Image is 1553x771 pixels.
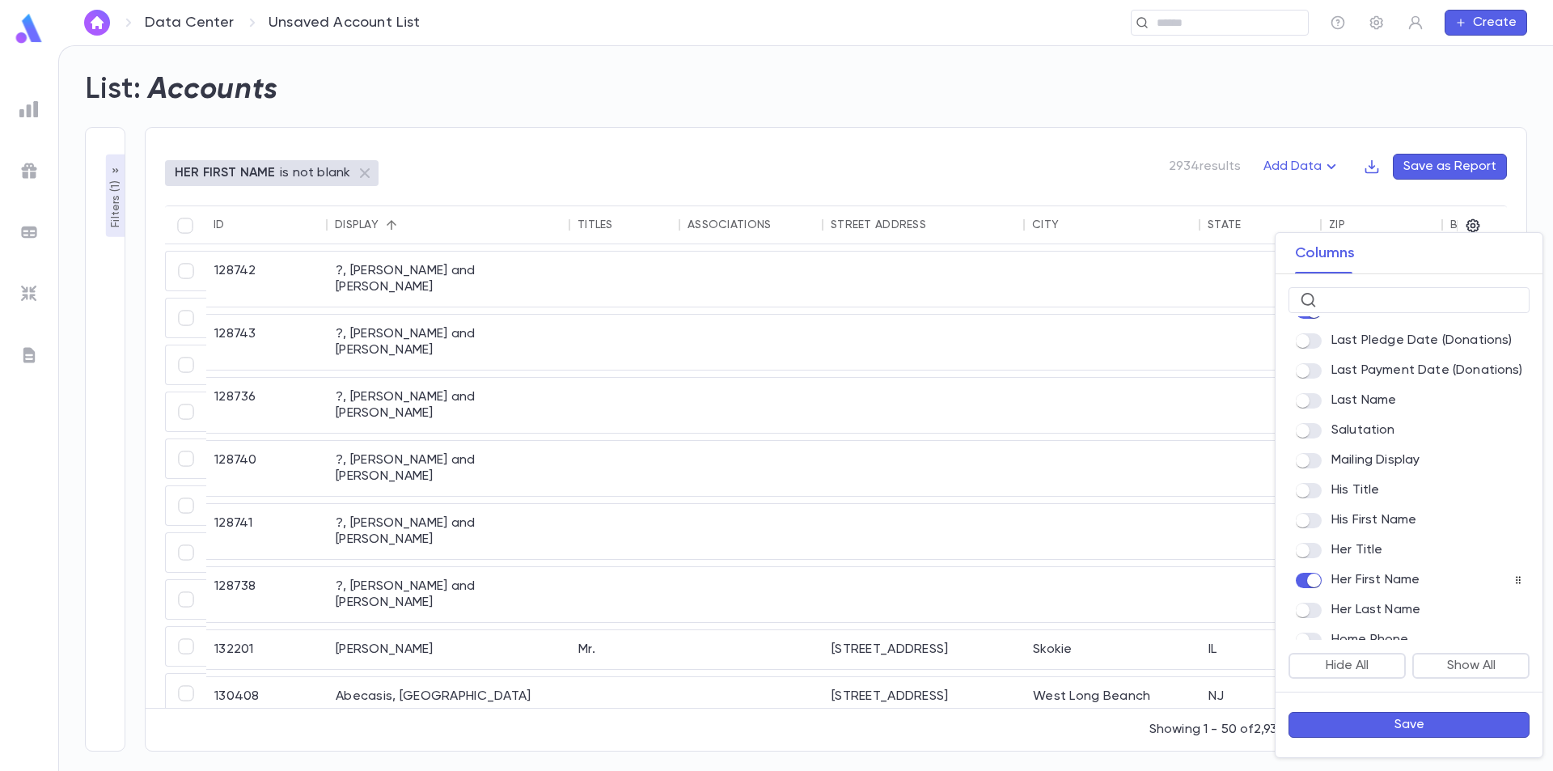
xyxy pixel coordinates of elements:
[1331,392,1396,409] p: Last Name
[1331,452,1420,468] p: Mailing Display
[1331,572,1420,588] p: Her First Name
[1295,233,1355,273] button: Columns
[1331,602,1420,618] p: Her Last Name
[1331,422,1395,438] p: Salutation
[1331,333,1512,349] p: Last Pledge Date (Donations)
[1412,653,1530,679] button: Show All
[1331,482,1379,498] p: His Title
[1331,512,1416,528] p: His First Name
[1331,632,1409,648] p: Home Phone
[1331,362,1523,379] p: Last Payment Date (Donations)
[1331,542,1382,558] p: Her Title
[1289,653,1406,679] button: Hide All
[1289,712,1530,738] button: Save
